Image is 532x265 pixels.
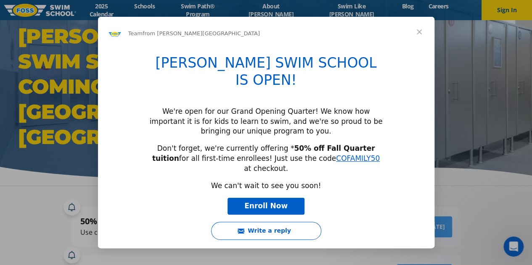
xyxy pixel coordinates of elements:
[149,107,383,136] div: We're open for our Grand Opening Quarter! We know how important it is for kids to learn to swim, ...
[152,144,375,163] b: 50% off Fall Quarter tuition
[128,30,143,37] span: Team
[149,144,383,173] div: Don't forget, we're currently offering * for all first-time enrollees! Just use the code at check...
[404,17,434,47] span: Close
[244,202,288,210] span: Enroll Now
[149,181,383,191] div: We can't wait to see you soon!
[228,198,304,215] a: Enroll Now
[108,27,122,40] img: Profile image for Team
[143,30,260,37] span: from [PERSON_NAME][GEOGRAPHIC_DATA]
[149,55,383,94] h1: [PERSON_NAME] SWIM SCHOOL IS OPEN!
[336,154,380,163] a: COFAMILY50
[211,222,321,240] button: Write a reply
